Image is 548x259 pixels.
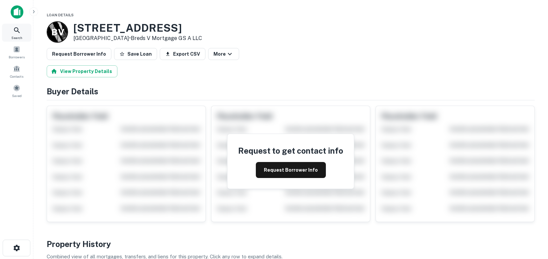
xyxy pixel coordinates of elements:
[208,48,239,60] button: More
[51,26,64,39] p: B V
[2,62,31,80] a: Contacts
[256,162,326,178] button: Request Borrower Info
[73,34,202,42] p: [GEOGRAPHIC_DATA] •
[515,206,548,238] iframe: Chat Widget
[12,93,22,98] span: Saved
[47,85,535,97] h4: Buyer Details
[47,13,74,17] span: Loan Details
[11,5,23,19] img: capitalize-icon.png
[2,82,31,100] a: Saved
[47,21,68,43] a: B V
[9,54,25,60] span: Borrowers
[238,145,343,157] h4: Request to get contact info
[131,35,202,41] a: Breds V Mortgage GS A LLC
[2,24,31,42] a: Search
[47,65,117,77] button: View Property Details
[114,48,157,60] button: Save Loan
[160,48,205,60] button: Export CSV
[2,43,31,61] a: Borrowers
[10,74,23,79] span: Contacts
[47,48,111,60] button: Request Borrower Info
[73,22,202,34] h3: [STREET_ADDRESS]
[11,35,22,40] span: Search
[47,238,535,250] h4: Property History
